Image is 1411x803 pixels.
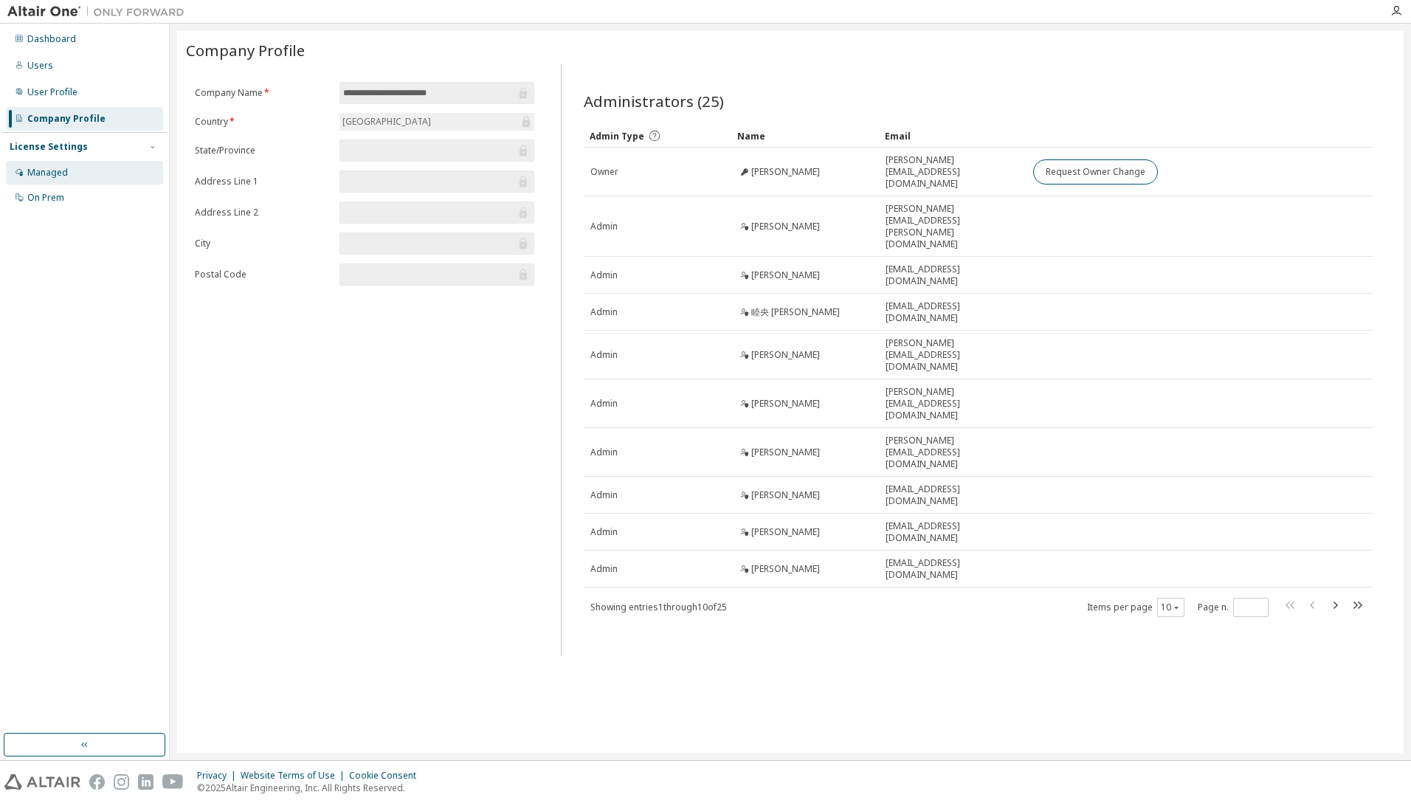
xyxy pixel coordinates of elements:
img: altair_logo.svg [4,774,80,790]
div: License Settings [10,141,88,153]
label: City [195,238,331,249]
span: Admin [590,447,618,458]
div: Privacy [197,770,241,782]
span: [PERSON_NAME] [751,269,820,281]
label: Company Name [195,87,331,99]
span: 睦央 [PERSON_NAME] [751,306,840,318]
span: Admin [590,306,618,318]
label: Address Line 2 [195,207,331,218]
span: Admin [590,269,618,281]
span: [EMAIL_ADDRESS][DOMAIN_NAME] [886,520,1020,544]
div: [GEOGRAPHIC_DATA] [339,113,534,131]
span: Admin [590,563,618,575]
div: Users [27,60,53,72]
span: [EMAIL_ADDRESS][DOMAIN_NAME] [886,263,1020,287]
span: [PERSON_NAME][EMAIL_ADDRESS][DOMAIN_NAME] [886,435,1020,470]
label: State/Province [195,145,331,156]
span: [EMAIL_ADDRESS][DOMAIN_NAME] [886,557,1020,581]
span: [PERSON_NAME][EMAIL_ADDRESS][DOMAIN_NAME] [886,337,1020,373]
span: [PERSON_NAME][EMAIL_ADDRESS][DOMAIN_NAME] [886,386,1020,421]
span: Admin [590,489,618,501]
span: [PERSON_NAME] [751,489,820,501]
span: [PERSON_NAME][EMAIL_ADDRESS][PERSON_NAME][DOMAIN_NAME] [886,203,1020,250]
span: [PERSON_NAME] [751,166,820,178]
div: User Profile [27,86,77,98]
div: On Prem [27,192,64,204]
label: Country [195,116,331,128]
span: [PERSON_NAME] [751,349,820,361]
div: [GEOGRAPHIC_DATA] [340,114,433,130]
div: Cookie Consent [349,770,425,782]
p: © 2025 Altair Engineering, Inc. All Rights Reserved. [197,782,425,794]
div: Website Terms of Use [241,770,349,782]
span: Company Profile [186,40,305,61]
span: [PERSON_NAME] [751,447,820,458]
img: instagram.svg [114,774,129,790]
span: Items per page [1087,598,1184,617]
span: Admin [590,526,618,538]
span: [PERSON_NAME] [751,563,820,575]
span: Admin Type [590,130,644,142]
span: Admin [590,221,618,232]
span: [EMAIL_ADDRESS][DOMAIN_NAME] [886,300,1020,324]
div: Email [885,124,1021,148]
div: Managed [27,167,68,179]
span: Admin [590,349,618,361]
div: Dashboard [27,33,76,45]
span: [PERSON_NAME] [751,526,820,538]
button: Request Owner Change [1033,159,1158,185]
img: linkedin.svg [138,774,153,790]
span: Administrators (25) [584,91,724,111]
img: Altair One [7,4,192,19]
span: Admin [590,398,618,410]
label: Postal Code [195,269,331,280]
span: [PERSON_NAME][EMAIL_ADDRESS][DOMAIN_NAME] [886,154,1020,190]
label: Address Line 1 [195,176,331,187]
button: 10 [1161,602,1181,613]
span: [PERSON_NAME] [751,221,820,232]
span: Owner [590,166,618,178]
span: [EMAIL_ADDRESS][DOMAIN_NAME] [886,483,1020,507]
img: youtube.svg [162,774,184,790]
div: Company Profile [27,113,106,125]
div: Name [737,124,873,148]
img: facebook.svg [89,774,105,790]
span: [PERSON_NAME] [751,398,820,410]
span: Showing entries 1 through 10 of 25 [590,601,727,613]
span: Page n. [1198,598,1269,617]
